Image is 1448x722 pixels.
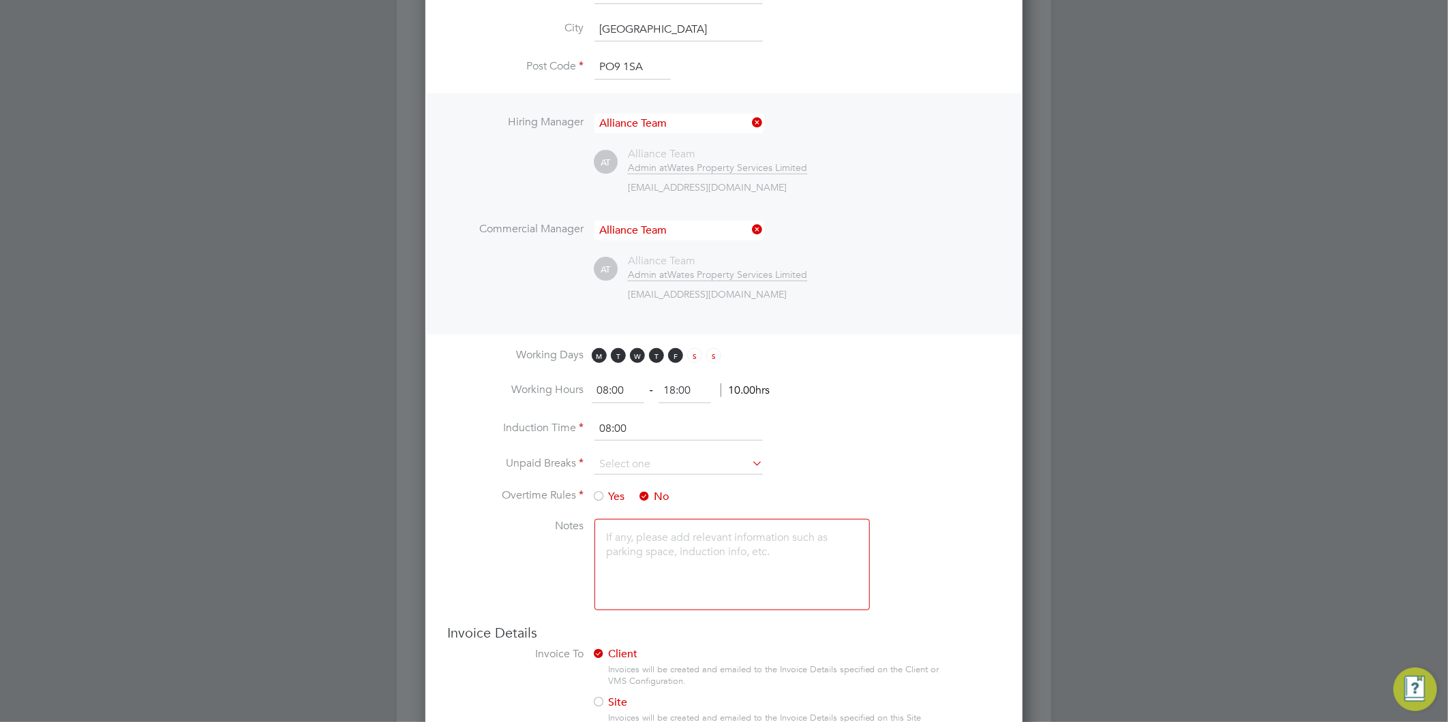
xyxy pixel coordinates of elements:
label: Client [592,647,929,661]
span: AT [594,257,618,281]
span: Admin at [628,268,667,281]
label: Notes [447,519,584,533]
label: Hiring Manager [447,115,584,129]
span: W [630,348,645,363]
div: Wates Property Services Limited [628,161,807,174]
div: Alliance Team [628,147,807,161]
button: Engage Resource Center [1393,668,1437,711]
span: No [637,490,669,503]
span: F [668,348,683,363]
span: 10.00hrs [721,383,770,397]
label: Invoice To [447,647,584,661]
h3: Invoice Details [447,624,1001,642]
label: Unpaid Breaks [447,456,584,471]
input: Select one [594,454,763,475]
label: Commercial Manager [447,222,584,236]
input: Search for... [594,114,763,134]
span: ‐ [647,383,656,397]
span: Yes [592,490,624,503]
span: [EMAIL_ADDRESS][DOMAIN_NAME] [628,288,787,300]
span: [EMAIL_ADDRESS][DOMAIN_NAME] [628,181,787,193]
span: T [611,348,626,363]
span: AT [594,151,618,174]
input: 08:00 [592,379,644,403]
label: Overtime Rules [447,488,584,503]
input: 17:00 [659,379,711,403]
div: Invoices will be created and emailed to the Invoice Details specified on the Client or VMS Config... [608,664,939,687]
div: Alliance Team [628,254,807,268]
div: Wates Property Services Limited [628,268,807,281]
label: Working Hours [447,383,584,397]
span: T [649,348,664,363]
span: S [687,348,702,363]
span: Admin at [628,161,667,174]
label: City [447,21,584,35]
label: Working Days [447,348,584,362]
input: Search for... [594,221,763,240]
label: Post Code [447,59,584,74]
label: Induction Time [447,421,584,435]
span: S [706,348,721,363]
label: Site [592,695,929,710]
span: M [592,348,607,363]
